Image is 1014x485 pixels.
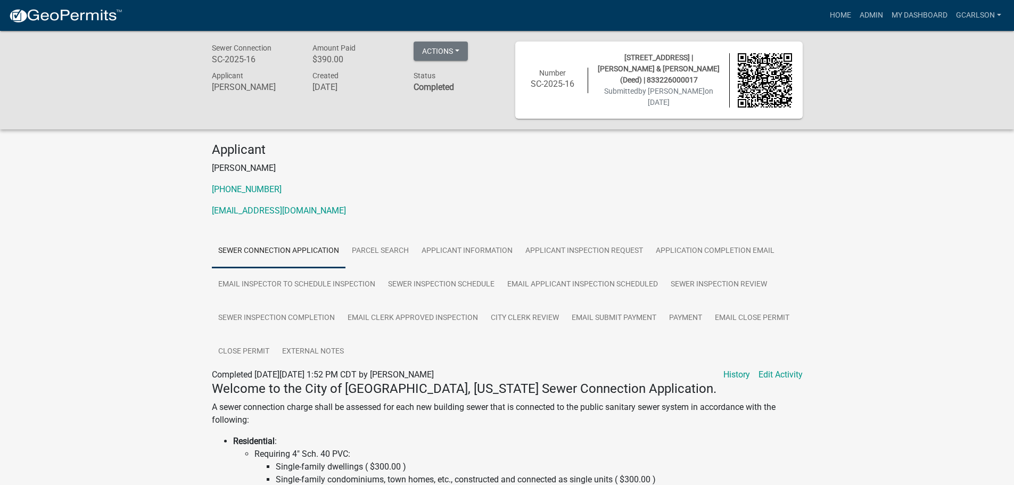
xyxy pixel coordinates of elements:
[855,5,887,26] a: Admin
[415,234,519,268] a: Applicant Information
[604,87,713,106] span: Submitted on [DATE]
[952,5,1005,26] a: gcarlson
[212,205,346,216] a: [EMAIL_ADDRESS][DOMAIN_NAME]
[212,369,434,380] span: Completed [DATE][DATE] 1:52 PM CDT by [PERSON_NAME]
[312,54,398,64] h6: $390.00
[212,381,803,397] h4: Welcome to the City of [GEOGRAPHIC_DATA], [US_STATE] Sewer Connection Application.
[501,268,664,302] a: Email Applicant Inspection Scheduled
[708,301,796,335] a: Email Close Permit
[414,82,454,92] strong: Completed
[663,301,708,335] a: Payment
[212,162,803,175] p: [PERSON_NAME]
[312,82,398,92] h6: [DATE]
[212,301,341,335] a: Sewer Inspection Completion
[212,142,803,158] h4: Applicant
[565,301,663,335] a: Email Submit Payment
[738,53,792,108] img: QR code
[826,5,855,26] a: Home
[759,368,803,381] a: Edit Activity
[212,234,345,268] a: Sewer Connection Application
[723,368,750,381] a: History
[212,268,382,302] a: Email Inspector to Schedule Inspection
[212,335,276,369] a: Close Permit
[598,53,720,84] span: [STREET_ADDRESS] | [PERSON_NAME] & [PERSON_NAME] (Deed) | 833226000017
[638,87,705,95] span: by [PERSON_NAME]
[276,461,803,473] li: Single-family dwellings ( $300.00 )
[519,234,649,268] a: Applicant Inspection Request
[887,5,952,26] a: My Dashboard
[212,54,297,64] h6: SC-2025-16
[212,184,282,194] a: [PHONE_NUMBER]
[526,79,580,89] h6: SC-2025-16
[484,301,565,335] a: City Clerk Review
[414,71,435,80] span: Status
[233,436,275,446] strong: Residential
[664,268,773,302] a: Sewer Inspection Review
[312,44,356,52] span: Amount Paid
[276,335,350,369] a: External Notes
[212,401,803,426] p: A sewer connection charge shall be assessed for each new building sewer that is connected to the ...
[212,71,243,80] span: Applicant
[382,268,501,302] a: Sewer Inspection Schedule
[212,82,297,92] h6: [PERSON_NAME]
[649,234,781,268] a: Application completion Email
[539,69,566,77] span: Number
[212,44,271,52] span: Sewer Connection
[414,42,468,61] button: Actions
[345,234,415,268] a: Parcel search
[312,71,339,80] span: Created
[341,301,484,335] a: Email Clerk Approved Inspection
